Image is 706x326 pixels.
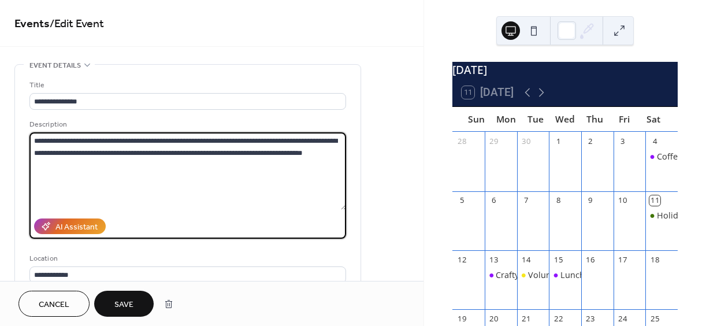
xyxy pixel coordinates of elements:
[517,269,549,281] div: Volunteer at A Precious Child
[29,60,81,72] span: Event details
[462,107,491,132] div: Sun
[456,254,467,265] div: 12
[649,254,660,265] div: 18
[29,118,344,131] div: Description
[645,151,678,162] div: Coffee & Donuts
[528,269,643,281] div: Volunteer at A Precious Child
[452,62,678,79] div: [DATE]
[610,107,639,132] div: Fri
[618,314,628,324] div: 24
[639,107,668,132] div: Sat
[521,314,532,324] div: 21
[489,314,499,324] div: 20
[645,210,678,221] div: Holiday Bazaar
[585,195,596,206] div: 9
[29,79,344,91] div: Title
[553,314,563,324] div: 22
[114,299,133,311] span: Save
[521,107,550,132] div: Tue
[521,195,532,206] div: 7
[649,136,660,146] div: 4
[94,291,154,317] button: Save
[456,136,467,146] div: 28
[580,107,610,132] div: Thu
[456,314,467,324] div: 19
[618,254,628,265] div: 17
[618,195,628,206] div: 10
[489,254,499,265] div: 13
[585,314,596,324] div: 23
[549,269,581,281] div: Lunch Bunch
[14,13,50,35] a: Events
[553,136,563,146] div: 1
[553,195,563,206] div: 8
[496,269,570,281] div: Crafty Connections
[491,107,521,132] div: Mon
[55,221,98,234] div: AI Assistant
[649,195,660,206] div: 11
[585,254,596,265] div: 16
[649,314,660,324] div: 25
[18,291,90,317] button: Cancel
[551,107,580,132] div: Wed
[39,299,69,311] span: Cancel
[485,269,517,281] div: Crafty Connections
[521,136,532,146] div: 30
[553,254,563,265] div: 15
[489,136,499,146] div: 29
[521,254,532,265] div: 14
[34,218,106,234] button: AI Assistant
[489,195,499,206] div: 6
[29,253,344,265] div: Location
[456,195,467,206] div: 5
[585,136,596,146] div: 2
[560,269,612,281] div: Lunch Bunch
[618,136,628,146] div: 3
[50,13,104,35] span: / Edit Event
